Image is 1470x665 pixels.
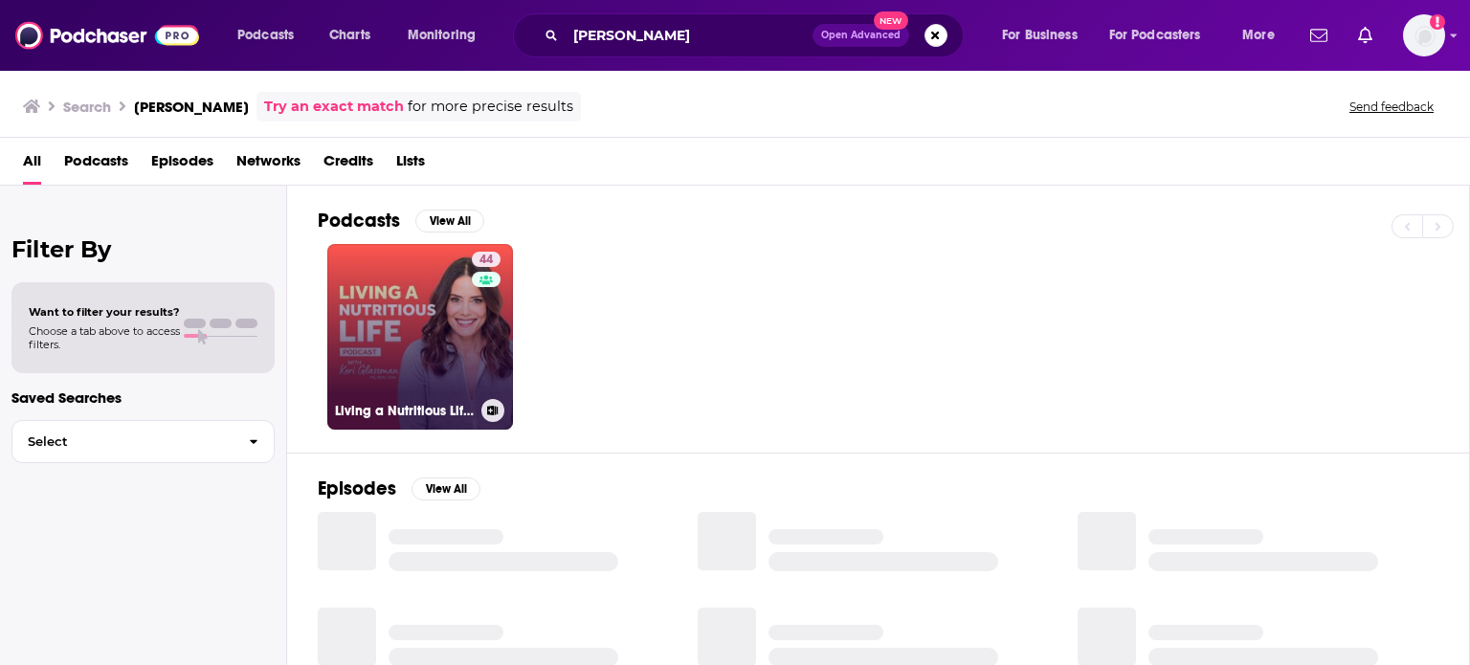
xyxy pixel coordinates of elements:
[23,145,41,185] a: All
[29,324,180,351] span: Choose a tab above to access filters.
[412,477,480,500] button: View All
[1242,22,1275,49] span: More
[1002,22,1078,49] span: For Business
[318,477,396,500] h2: Episodes
[1350,19,1380,52] a: Show notifications dropdown
[151,145,213,185] a: Episodes
[1229,20,1299,51] button: open menu
[318,209,484,233] a: PodcastsView All
[134,98,249,116] h3: [PERSON_NAME]
[236,145,301,185] a: Networks
[318,477,480,500] a: EpisodesView All
[29,305,180,319] span: Want to filter your results?
[1403,14,1445,56] span: Logged in as Ashley_Beenen
[566,20,813,51] input: Search podcasts, credits, & more...
[329,22,370,49] span: Charts
[318,209,400,233] h2: Podcasts
[11,420,275,463] button: Select
[224,20,319,51] button: open menu
[264,96,404,118] a: Try an exact match
[1403,14,1445,56] button: Show profile menu
[327,244,513,430] a: 44Living a Nutritious Life with [PERSON_NAME]
[408,22,476,49] span: Monitoring
[479,251,493,270] span: 44
[11,235,275,263] h2: Filter By
[15,17,199,54] img: Podchaser - Follow, Share and Rate Podcasts
[1430,14,1445,30] svg: Add a profile image
[64,145,128,185] a: Podcasts
[415,210,484,233] button: View All
[323,145,373,185] a: Credits
[1097,20,1229,51] button: open menu
[1303,19,1335,52] a: Show notifications dropdown
[1403,14,1445,56] img: User Profile
[396,145,425,185] a: Lists
[813,24,909,47] button: Open AdvancedNew
[335,403,474,419] h3: Living a Nutritious Life with [PERSON_NAME]
[63,98,111,116] h3: Search
[821,31,901,40] span: Open Advanced
[11,388,275,407] p: Saved Searches
[531,13,982,57] div: Search podcasts, credits, & more...
[1109,22,1201,49] span: For Podcasters
[12,435,234,448] span: Select
[317,20,382,51] a: Charts
[394,20,501,51] button: open menu
[472,252,501,267] a: 44
[408,96,573,118] span: for more precise results
[1344,99,1439,115] button: Send feedback
[874,11,908,30] span: New
[237,22,294,49] span: Podcasts
[989,20,1102,51] button: open menu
